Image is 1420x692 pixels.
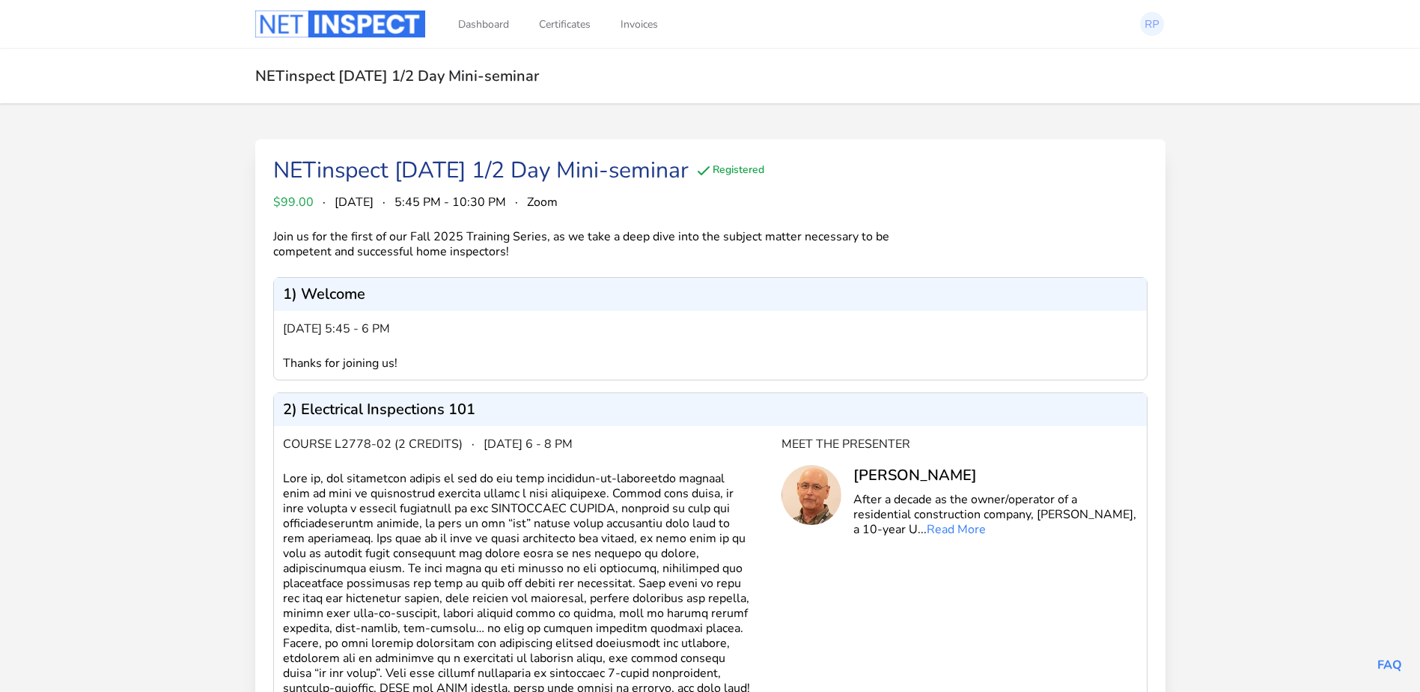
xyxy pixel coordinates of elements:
a: FAQ [1377,657,1402,673]
span: · [515,193,518,211]
span: [DATE] [335,193,374,211]
span: [DATE] 5:45 - 6 pm [283,320,390,338]
div: Thanks for joining us! [283,356,781,371]
img: rocco papapietro [1140,12,1164,36]
span: 5:45 PM - 10:30 PM [394,193,506,211]
p: After a decade as the owner/operator of a residential construction company, [PERSON_NAME], a 10-y... [853,492,1138,537]
div: [PERSON_NAME] [853,465,1138,486]
img: Logo [255,10,425,37]
div: Meet the Presenter [781,435,1138,453]
h2: NETinspect [DATE] 1/2 Day Mini-seminar [255,67,1165,85]
span: Course L2778-02 (2 credits) [283,435,463,453]
div: Registered [695,162,764,180]
span: $99.00 [273,193,314,211]
div: Join us for the first of our Fall 2025 Training Series, as we take a deep dive into the subject m... [273,229,929,259]
span: [DATE] 6 - 8 pm [484,435,573,453]
img: Tom Sherman [781,465,841,525]
p: 1) Welcome [283,287,365,302]
a: Read More [927,521,986,538]
span: · [323,193,326,211]
span: · [472,435,475,453]
p: 2) Electrical Inspections 101 [283,402,475,417]
div: NETinspect [DATE] 1/2 Day Mini-seminar [273,157,689,184]
span: · [383,193,386,211]
span: Zoom [527,193,558,211]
